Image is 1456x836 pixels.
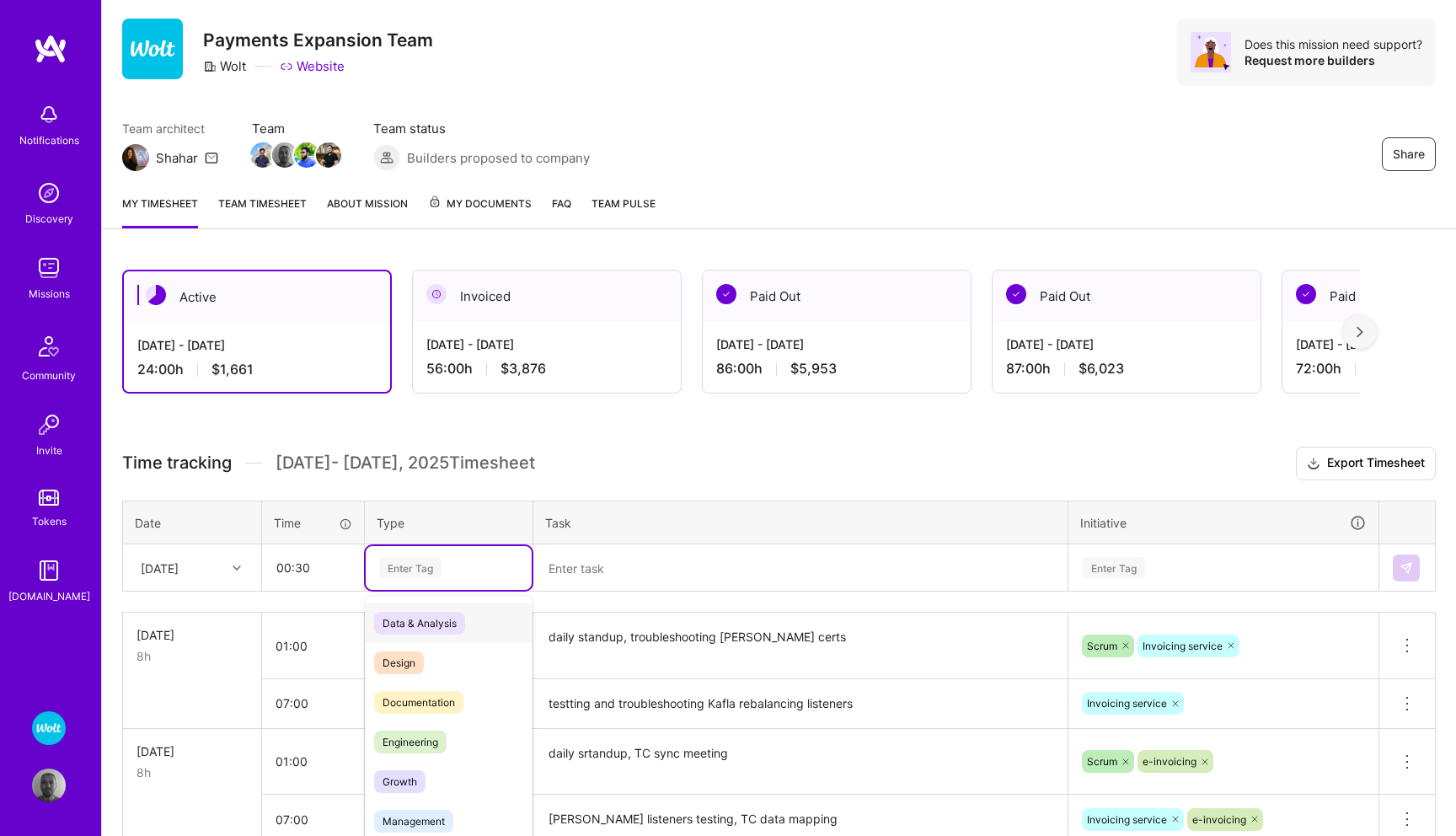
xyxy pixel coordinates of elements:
div: 24:00 h [137,361,377,378]
textarea: testting and troubleshooting Kafla rebalancing listeners [535,681,1066,727]
span: Team [252,120,340,137]
img: Team Member Avatar [294,142,319,168]
span: Team Pulse [591,197,656,210]
span: Team architect [122,120,218,137]
span: Scrum [1087,755,1117,768]
span: Invoicing service [1143,640,1223,652]
span: $6,023 [1079,360,1124,378]
a: User Avatar [28,769,70,802]
img: Active [146,285,166,305]
a: Website [280,57,345,75]
img: right [1357,326,1363,338]
div: Discovery [25,210,73,228]
button: Export Timesheet [1296,447,1436,480]
i: icon Chevron [233,564,241,572]
div: Notifications [19,131,79,149]
div: Shahar [156,149,198,167]
div: Invoiced [413,271,681,322]
div: Paid Out [703,271,971,322]
textarea: daily standup, troubleshooting [PERSON_NAME] certs [535,614,1066,678]
img: Avatar [1191,32,1231,72]
a: My timesheet [122,195,198,228]
img: Team Architect [122,144,149,171]
span: Data & Analysis [374,612,465,635]
img: Invite [32,408,66,442]
span: Management [374,810,453,833]
img: Paid Out [1296,284,1316,304]
img: Team Member Avatar [250,142,276,168]
span: e-invoicing [1192,813,1246,826]
span: Time tracking [122,453,232,474]
input: HH:MM [262,681,364,726]
a: Wolt - Fintech: Payments Expansion Team [28,711,70,745]
img: guide book [32,554,66,587]
img: bell [32,98,66,131]
a: Team Member Avatar [274,141,296,169]
img: Community [29,326,69,367]
a: FAQ [552,195,571,228]
div: Request more builders [1245,52,1422,68]
div: Invite [36,442,62,459]
span: Team status [373,120,590,137]
div: 8h [136,764,248,781]
img: Paid Out [716,284,736,304]
textarea: daily srtandup, TC sync meeting [535,731,1066,794]
img: Invoiced [426,284,447,304]
i: icon Download [1307,455,1320,473]
i: icon CompanyGray [203,60,217,73]
span: Design [374,651,424,674]
div: [DATE] [136,742,248,760]
a: Team Pulse [591,195,656,228]
div: Enter Tag [379,555,442,581]
div: 8h [136,647,248,665]
img: Company Logo [122,19,183,79]
div: Does this mission need support? [1245,36,1422,52]
a: My Documents [428,195,532,228]
span: $5,953 [790,360,837,378]
img: discovery [32,176,66,210]
img: Team Member Avatar [272,142,297,168]
img: Builders proposed to company [373,144,400,171]
div: [DATE] - [DATE] [137,336,377,354]
img: teamwork [32,251,66,285]
span: Engineering [374,731,447,753]
span: Share [1393,146,1425,163]
span: Documentation [374,691,463,714]
div: Paid Out [993,271,1261,322]
div: Time [274,514,352,532]
input: HH:MM [262,624,364,668]
th: Date [123,501,262,544]
img: User Avatar [32,769,66,802]
div: Missions [29,285,70,303]
i: icon Mail [205,151,218,164]
div: [DOMAIN_NAME] [8,587,90,605]
span: $1,661 [211,361,254,378]
div: [DATE] - [DATE] [1006,335,1247,353]
span: [DATE] - [DATE] , 2025 Timesheet [276,453,535,474]
span: Builders proposed to company [407,149,590,167]
span: My Documents [428,195,532,213]
span: Invoicing service [1087,697,1167,710]
div: Initiative [1080,513,1367,533]
th: Task [533,501,1068,544]
img: Submit [1400,561,1413,575]
a: About Mission [327,195,408,228]
img: tokens [39,490,59,506]
div: [DATE] [141,559,179,576]
a: Team Member Avatar [318,141,340,169]
a: Team Member Avatar [252,141,274,169]
a: Team timesheet [218,195,307,228]
div: Tokens [32,512,67,530]
span: e-invoicing [1143,755,1196,768]
div: [DATE] - [DATE] [426,335,667,353]
div: 86:00 h [716,360,957,378]
input: HH:MM [262,739,364,784]
div: Community [22,367,76,384]
th: Type [365,501,533,544]
div: [DATE] - [DATE] [716,335,957,353]
input: HH:MM [263,545,363,590]
div: 87:00 h [1006,360,1247,378]
img: Team Member Avatar [316,142,341,168]
h3: Payments Expansion Team [203,29,433,51]
span: Invoicing service [1087,813,1167,826]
